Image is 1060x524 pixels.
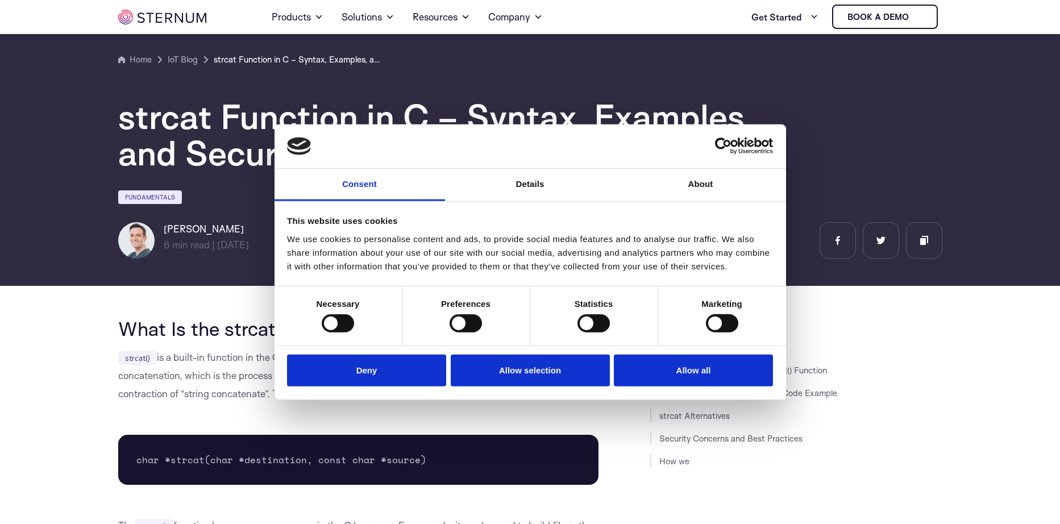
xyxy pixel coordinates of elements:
a: Solutions [342,1,394,33]
a: strcat Alternatives [659,410,730,421]
pre: char *strcat(char *destination, const char *source) [118,435,599,485]
a: How we [659,456,689,467]
a: Get Started [751,6,818,28]
a: Home [118,53,152,66]
span: 6 [164,239,170,251]
strong: Statistics [575,299,613,309]
div: This website uses cookies [287,214,773,228]
a: Products [272,1,323,33]
strong: Necessary [317,299,360,309]
h3: JUMP TO SECTION [650,318,942,327]
div: We use cookies to personalise content and ads, to provide social media features and to analyse ou... [287,232,773,273]
a: Security Concerns and Best Practices [659,433,803,444]
button: Deny [287,354,446,386]
a: IoT Blog [168,53,198,66]
a: Fundamentals [118,190,182,204]
img: Igal Zeifman [118,222,155,259]
button: Allow all [614,354,773,386]
a: Resources [413,1,470,33]
a: Details [445,169,616,201]
a: Company [488,1,543,33]
h1: strcat Function in C – Syntax, Examples, and Security Best Practices [118,98,800,171]
a: Consent [275,169,445,201]
code: strcat() [118,351,157,365]
span: min read | [164,239,215,251]
a: About [616,169,786,201]
a: Usercentrics Cookiebot - opens in a new window [674,138,773,155]
button: Allow selection [451,354,610,386]
strong: Marketing [701,299,742,309]
a: Book a demo [832,5,938,29]
a: strcat Function in C – Syntax, Examples, and Security Best Practices [214,53,384,66]
h2: What Is the strcat() C Function [118,318,599,339]
h6: [PERSON_NAME] [164,222,249,236]
img: logo [287,137,311,155]
img: sternum iot [913,13,922,22]
span: [DATE] [217,239,249,251]
strong: Preferences [441,299,490,309]
p: is a built-in function in the C programming language found in the library. It is used for string ... [118,348,599,403]
img: sternum iot [118,10,206,24]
